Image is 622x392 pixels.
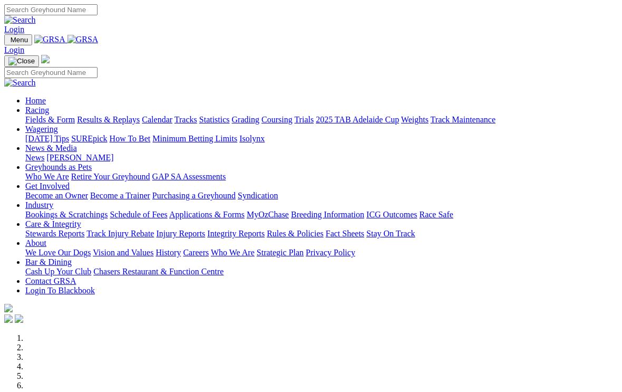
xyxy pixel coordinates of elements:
a: Retire Your Greyhound [71,172,150,181]
a: Syndication [238,191,278,200]
a: Tracks [174,115,197,124]
a: Chasers Restaurant & Function Centre [93,267,223,276]
a: Strategic Plan [257,248,304,257]
a: Rules & Policies [267,229,324,238]
a: Greyhounds as Pets [25,162,92,171]
div: About [25,248,618,257]
a: Coursing [261,115,293,124]
a: GAP SA Assessments [152,172,226,181]
a: Integrity Reports [207,229,265,238]
a: News [25,153,44,162]
img: GRSA [67,35,99,44]
a: We Love Our Dogs [25,248,91,257]
a: Minimum Betting Limits [152,134,237,143]
a: Stewards Reports [25,229,84,238]
div: Greyhounds as Pets [25,172,618,181]
a: Industry [25,200,53,209]
input: Search [4,4,98,15]
a: [PERSON_NAME] [46,153,113,162]
a: Stay On Track [366,229,415,238]
a: [DATE] Tips [25,134,69,143]
a: Privacy Policy [306,248,355,257]
a: 2025 TAB Adelaide Cup [316,115,399,124]
div: Racing [25,115,618,125]
a: Applications & Forms [169,210,245,219]
a: Wagering [25,125,58,133]
a: Fact Sheets [326,229,364,238]
input: Search [4,67,98,78]
a: Login To Blackbook [25,286,95,295]
a: Injury Reports [156,229,205,238]
a: Careers [183,248,209,257]
a: Purchasing a Greyhound [152,191,236,200]
a: Statistics [199,115,230,124]
a: Get Involved [25,181,70,190]
a: About [25,238,46,247]
a: Become an Owner [25,191,88,200]
a: Racing [25,106,49,114]
img: logo-grsa-white.png [4,304,13,312]
div: Bar & Dining [25,267,618,276]
a: ICG Outcomes [366,210,417,219]
a: Who We Are [211,248,255,257]
div: News & Media [25,153,618,162]
a: Track Maintenance [431,115,495,124]
a: Bookings & Scratchings [25,210,108,219]
a: Race Safe [419,210,453,219]
a: Contact GRSA [25,276,76,285]
div: Care & Integrity [25,229,618,238]
img: GRSA [34,35,65,44]
a: MyOzChase [247,210,289,219]
a: Grading [232,115,259,124]
img: Search [4,15,36,25]
a: Become a Trainer [90,191,150,200]
a: Schedule of Fees [110,210,167,219]
img: facebook.svg [4,314,13,323]
a: Login [4,45,24,54]
a: Track Injury Rebate [86,229,154,238]
div: Get Involved [25,191,618,200]
button: Toggle navigation [4,55,39,67]
button: Toggle navigation [4,34,32,45]
div: Industry [25,210,618,219]
img: Close [8,57,35,65]
a: SUREpick [71,134,107,143]
a: Weights [401,115,429,124]
a: Cash Up Your Club [25,267,91,276]
img: Search [4,78,36,88]
span: Menu [11,36,28,44]
a: History [155,248,181,257]
a: Login [4,25,24,34]
a: Results & Replays [77,115,140,124]
a: Calendar [142,115,172,124]
a: Vision and Values [93,248,153,257]
a: Isolynx [239,134,265,143]
img: twitter.svg [15,314,23,323]
a: Bar & Dining [25,257,72,266]
a: How To Bet [110,134,151,143]
a: Trials [294,115,314,124]
a: Home [25,96,46,105]
a: Care & Integrity [25,219,81,228]
div: Wagering [25,134,618,144]
a: Who We Are [25,172,69,181]
a: News & Media [25,144,77,152]
img: logo-grsa-white.png [41,55,50,63]
a: Fields & Form [25,115,75,124]
a: Breeding Information [291,210,364,219]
